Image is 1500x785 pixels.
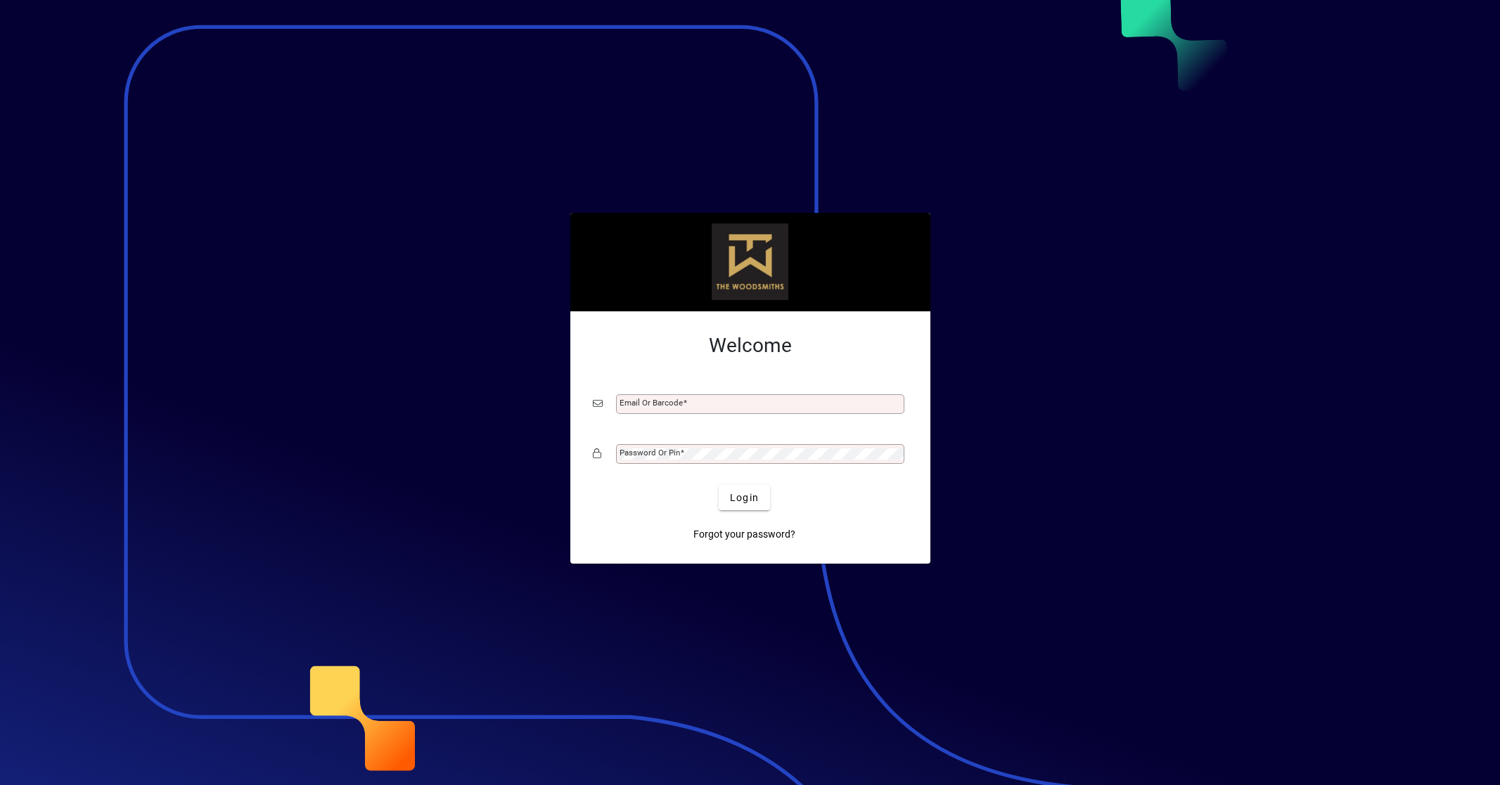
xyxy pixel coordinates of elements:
span: Login [730,491,759,505]
a: Forgot your password? [688,521,801,547]
h2: Welcome [593,334,908,358]
button: Login [719,485,770,510]
span: Forgot your password? [693,527,795,542]
mat-label: Password or Pin [620,448,680,458]
mat-label: Email or Barcode [620,398,683,408]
